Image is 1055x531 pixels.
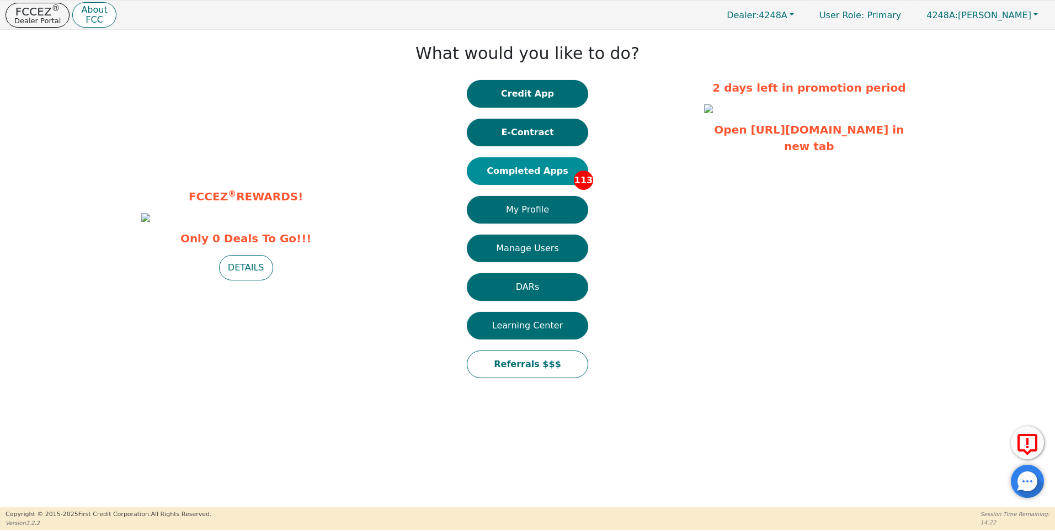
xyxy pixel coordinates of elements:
img: 466f695e-534b-4cc9-8263-5e50065fbf99 [704,104,713,113]
button: FCCEZ®Dealer Portal [6,3,70,28]
p: Version 3.2.2 [6,519,211,527]
button: Learning Center [467,312,588,339]
span: All Rights Reserved. [151,511,211,518]
button: E-Contract [467,119,588,146]
button: My Profile [467,196,588,224]
p: Session Time Remaining: [981,510,1049,518]
a: Open [URL][DOMAIN_NAME] in new tab [714,123,904,153]
p: Dealer Portal [14,17,61,24]
p: About [81,6,107,14]
button: DETAILS [219,255,273,280]
span: Dealer: [727,10,759,20]
p: 14:22 [981,518,1049,527]
button: Report Error to FCC [1011,426,1044,459]
span: 4248A [727,10,787,20]
p: FCCEZ [14,6,61,17]
button: Referrals $$$ [467,351,588,378]
button: Dealer:4248A [715,7,806,24]
button: Completed Apps113 [467,157,588,185]
button: AboutFCC [72,2,116,28]
button: Credit App [467,80,588,108]
sup: ® [52,3,60,13]
button: DARs [467,273,588,301]
span: 4248A: [926,10,958,20]
span: [PERSON_NAME] [926,10,1031,20]
span: User Role : [819,10,864,20]
p: Primary [808,4,912,26]
p: Copyright © 2015- 2025 First Credit Corporation. [6,510,211,519]
img: abc2db67-407a-4fad-90d9-eac716154a21 [141,213,150,222]
sup: ® [228,189,236,199]
span: Only 0 Deals To Go!!! [141,230,351,247]
button: 4248A:[PERSON_NAME] [915,7,1049,24]
h1: What would you like to do? [415,44,640,63]
p: 2 days left in promotion period [704,79,914,96]
button: Manage Users [467,235,588,262]
p: FCC [81,15,107,24]
span: 113 [574,171,593,190]
p: FCCEZ REWARDS! [141,188,351,205]
a: User Role: Primary [808,4,912,26]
